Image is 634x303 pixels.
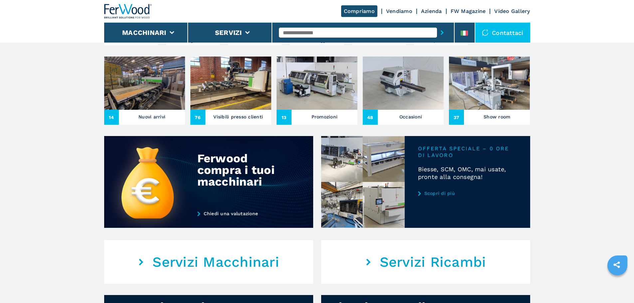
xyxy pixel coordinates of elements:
img: Biesse, SCM, OMC, mai usate, pronte alla consegna! [321,136,405,228]
h3: Promozioni [312,112,338,121]
img: Show room [449,57,530,110]
a: Promozioni13Promozioni [277,57,357,125]
button: submit-button [437,25,447,40]
img: Ferwood [104,4,152,19]
span: 37 [449,110,464,125]
a: Azienda [421,8,442,14]
img: Promozioni [277,57,357,110]
a: Video Gallery [494,8,530,14]
img: Occasioni [363,57,444,110]
img: Visibili presso clienti [190,57,271,110]
span: 76 [190,110,205,125]
a: Compriamo [341,5,377,17]
a: sharethis [608,256,625,273]
a: Occasioni48Occasioni [363,57,444,125]
a: Chiedi una valutazione [197,211,289,216]
img: Nuovi arrivi [104,57,185,110]
span: 13 [277,110,292,125]
button: Macchinari [122,29,166,37]
em: Servizi Ricambi [380,254,486,270]
a: Nuovi arrivi14Nuovi arrivi [104,57,185,125]
em: Servizi Macchinari [152,254,279,270]
button: Servizi [215,29,242,37]
iframe: Chat [606,273,629,298]
div: Contattaci [475,23,530,43]
span: 48 [363,110,378,125]
a: Servizi Macchinari [104,240,313,284]
span: 14 [104,110,119,125]
h3: Show room [484,112,510,121]
a: Servizi Ricambi [321,240,530,284]
a: Scopri di più [418,191,517,196]
h3: Nuovi arrivi [138,112,165,121]
div: Ferwood compra i tuoi macchinari [197,153,284,188]
a: Vendiamo [386,8,412,14]
img: Ferwood compra i tuoi macchinari [104,136,313,228]
img: Contattaci [482,29,489,36]
h3: Occasioni [399,112,422,121]
h3: Visibili presso clienti [213,112,263,121]
a: FW Magazine [451,8,486,14]
a: Show room37Show room [449,57,530,125]
a: Visibili presso clienti76Visibili presso clienti [190,57,271,125]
